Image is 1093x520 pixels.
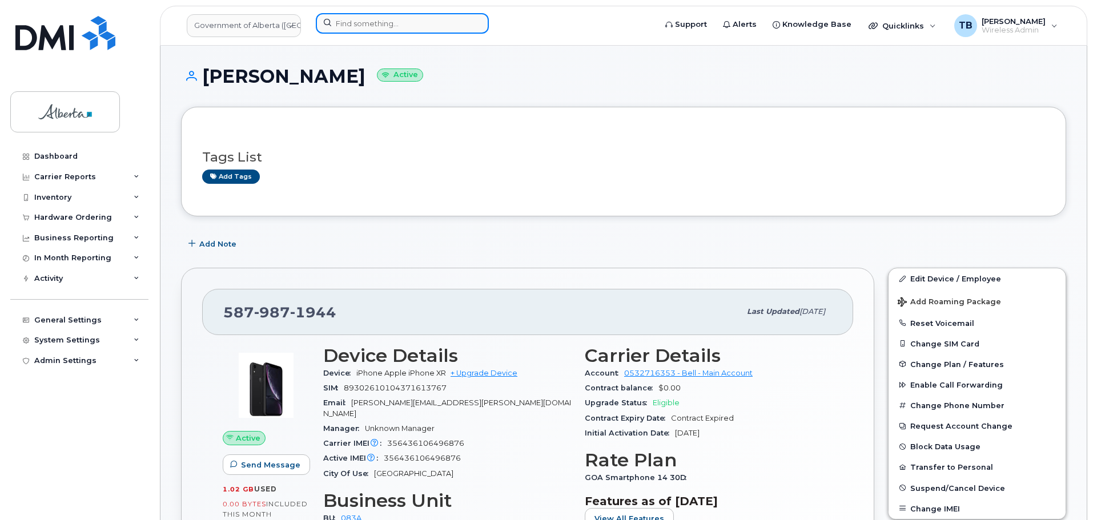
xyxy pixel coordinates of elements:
[323,369,356,377] span: Device
[585,345,833,366] h3: Carrier Details
[323,398,351,407] span: Email
[889,498,1066,519] button: Change IMEI
[344,384,447,392] span: 89302610104371613767
[585,384,658,392] span: Contract balance
[387,439,464,448] span: 356436106496876
[323,345,571,366] h3: Device Details
[377,68,423,82] small: Active
[223,304,336,321] span: 587
[181,233,246,254] button: Add Note
[223,485,254,493] span: 1.02 GB
[323,490,571,511] h3: Business Unit
[241,459,300,470] span: Send Message
[323,384,344,392] span: SIM
[889,289,1066,313] button: Add Roaming Package
[910,360,1004,368] span: Change Plan / Features
[181,66,1066,86] h1: [PERSON_NAME]
[585,473,692,482] span: GOA Smartphone 14 30D
[232,351,300,420] img: image20231002-3703462-1qb80zy.jpeg
[653,398,680,407] span: Eligible
[323,454,384,462] span: Active IMEI
[236,433,260,444] span: Active
[585,398,653,407] span: Upgrade Status
[910,483,1005,492] span: Suspend/Cancel Device
[898,297,1001,308] span: Add Roaming Package
[223,454,310,475] button: Send Message
[889,354,1066,374] button: Change Plan / Features
[323,424,365,433] span: Manager
[747,307,799,316] span: Last updated
[675,429,700,437] span: [DATE]
[202,170,260,184] a: Add tags
[889,457,1066,477] button: Transfer to Personal
[585,429,675,437] span: Initial Activation Date
[356,369,446,377] span: iPhone Apple iPhone XR
[910,381,1003,389] span: Enable Call Forwarding
[889,313,1066,333] button: Reset Voicemail
[223,499,308,518] span: included this month
[384,454,461,462] span: 356436106496876
[202,150,1045,164] h3: Tags List
[658,384,681,392] span: $0.00
[624,369,753,377] a: 0532716353 - Bell - Main Account
[799,307,825,316] span: [DATE]
[585,450,833,470] h3: Rate Plan
[585,494,833,508] h3: Features as of [DATE]
[889,268,1066,289] a: Edit Device / Employee
[889,374,1066,395] button: Enable Call Forwarding
[323,398,571,417] span: [PERSON_NAME][EMAIL_ADDRESS][PERSON_NAME][DOMAIN_NAME]
[323,469,374,478] span: City Of Use
[671,414,734,422] span: Contract Expired
[889,416,1066,436] button: Request Account Change
[323,439,387,448] span: Carrier IMEI
[374,469,453,478] span: [GEOGRAPHIC_DATA]
[254,304,290,321] span: 987
[451,369,517,377] a: + Upgrade Device
[223,500,266,508] span: 0.00 Bytes
[889,478,1066,498] button: Suspend/Cancel Device
[889,395,1066,416] button: Change Phone Number
[585,369,624,377] span: Account
[365,424,435,433] span: Unknown Manager
[199,239,236,249] span: Add Note
[585,414,671,422] span: Contract Expiry Date
[889,436,1066,457] button: Block Data Usage
[889,333,1066,354] button: Change SIM Card
[290,304,336,321] span: 1944
[254,485,277,493] span: used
